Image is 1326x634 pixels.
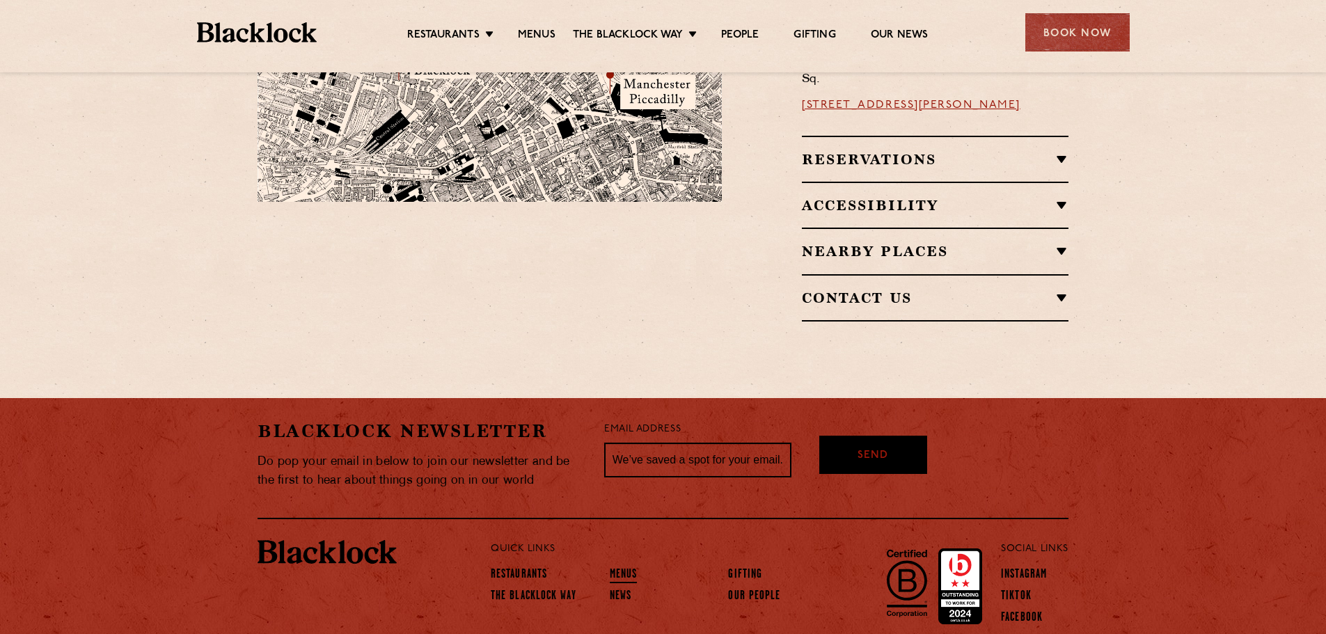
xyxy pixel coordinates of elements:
[802,151,1068,168] h2: Reservations
[938,548,982,625] img: Accred_2023_2star.png
[858,448,888,464] span: Send
[573,29,683,44] a: The Blacklock Way
[721,29,759,44] a: People
[802,197,1068,214] h2: Accessibility
[258,452,583,490] p: Do pop your email in below to join our newsletter and be the first to hear about things going on ...
[610,589,631,605] a: News
[604,422,681,438] label: Email Address
[407,29,480,44] a: Restaurants
[802,290,1068,306] h2: Contact Us
[802,243,1068,260] h2: Nearby Places
[604,443,791,477] input: We’ve saved a spot for your email...
[1001,568,1047,583] a: Instagram
[491,568,547,583] a: Restaurants
[1001,611,1043,626] a: Facebook
[491,540,955,558] p: Quick Links
[518,29,555,44] a: Menus
[572,191,767,322] img: svg%3E
[728,589,780,605] a: Our People
[1001,540,1068,558] p: Social Links
[197,22,317,42] img: BL_Textured_Logo-footer-cropped.svg
[728,568,762,583] a: Gifting
[258,540,397,564] img: BL_Textured_Logo-footer-cropped.svg
[878,541,936,625] img: B-Corp-Logo-Black-RGB.svg
[258,419,583,443] h2: Blacklock Newsletter
[610,568,638,583] a: Menus
[491,589,576,605] a: The Blacklock Way
[1001,589,1032,605] a: TikTok
[871,29,929,44] a: Our News
[802,100,1020,111] a: [STREET_ADDRESS][PERSON_NAME]
[794,29,835,44] a: Gifting
[1025,13,1130,51] div: Book Now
